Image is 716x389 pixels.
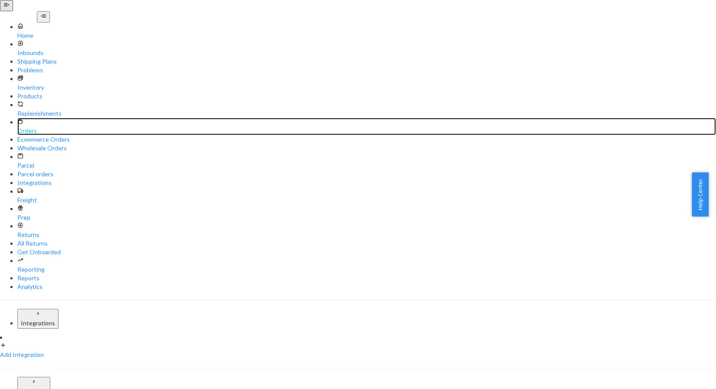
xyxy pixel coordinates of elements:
[17,31,716,40] div: Home
[17,204,716,222] a: Prep
[17,40,716,57] a: Inbounds
[17,109,716,118] div: Replenishments
[17,239,716,248] a: All Returns
[17,170,716,178] a: Parcel orders
[17,75,716,92] a: Inventory
[17,135,716,144] a: Ecommerce Orders
[17,161,716,170] div: Parcel
[17,49,716,57] div: Inbounds
[692,172,709,217] button: Help Center
[17,126,716,135] div: Orders
[17,83,716,92] div: Inventory
[17,187,716,204] a: Freight
[17,230,716,239] div: Returns
[21,319,55,327] div: Integrations
[17,144,716,152] a: Wholesale Orders
[17,256,716,274] a: Reporting
[17,178,716,187] a: Integrations
[17,248,716,256] a: Get Onboarded
[17,274,716,282] a: Reports
[17,152,716,170] a: Parcel
[17,309,59,329] button: Integrations
[17,92,716,100] a: Products
[17,100,716,118] a: Replenishments
[17,282,716,291] a: Analytics
[17,213,716,222] div: Prep
[17,222,716,239] a: Returns
[17,196,716,204] div: Freight
[17,118,716,135] a: Orders
[17,265,716,274] div: Reporting
[37,11,50,23] button: Close Navigation
[17,66,716,75] a: Problems
[17,23,716,40] a: Home
[17,57,716,66] a: Shipping Plans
